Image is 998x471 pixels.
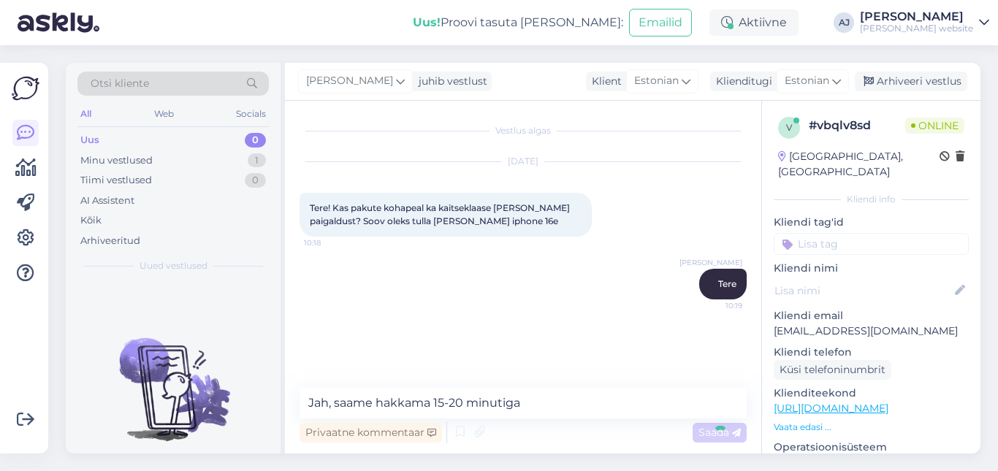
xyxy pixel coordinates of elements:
[233,104,269,123] div: Socials
[80,173,152,188] div: Tiimi vestlused
[710,74,772,89] div: Klienditugi
[774,261,969,276] p: Kliendi nimi
[774,215,969,230] p: Kliendi tag'id
[12,74,39,102] img: Askly Logo
[774,360,891,380] div: Küsi telefoninumbrit
[718,278,736,289] span: Tere
[905,118,964,134] span: Online
[413,15,441,29] b: Uus!
[774,440,969,455] p: Operatsioonisüsteem
[66,312,281,443] img: No chats
[151,104,177,123] div: Web
[77,104,94,123] div: All
[80,153,153,168] div: Minu vestlused
[786,122,792,133] span: v
[774,193,969,206] div: Kliendi info
[774,233,969,255] input: Lisa tag
[774,283,952,299] input: Lisa nimi
[860,11,989,34] a: [PERSON_NAME][PERSON_NAME] website
[80,133,99,148] div: Uus
[709,9,799,36] div: Aktiivne
[413,14,623,31] div: Proovi tasuta [PERSON_NAME]:
[860,23,973,34] div: [PERSON_NAME] website
[80,213,102,228] div: Kõik
[306,73,393,89] span: [PERSON_NAME]
[785,73,829,89] span: Estonian
[634,73,679,89] span: Estonian
[809,117,905,134] div: # vbqlv8sd
[778,149,940,180] div: [GEOGRAPHIC_DATA], [GEOGRAPHIC_DATA]
[300,124,747,137] div: Vestlus algas
[774,323,969,339] p: [EMAIL_ADDRESS][DOMAIN_NAME]
[140,259,207,272] span: Uued vestlused
[774,421,969,434] p: Vaata edasi ...
[413,74,487,89] div: juhib vestlust
[91,76,149,91] span: Otsi kliente
[629,9,692,37] button: Emailid
[855,72,967,91] div: Arhiveeri vestlus
[248,153,266,168] div: 1
[679,257,742,268] span: [PERSON_NAME]
[860,11,973,23] div: [PERSON_NAME]
[774,386,969,401] p: Klienditeekond
[310,202,572,226] span: Tere! Kas pakute kohapeal ka kaitseklaase [PERSON_NAME] paigaldust? Soov oleks tulla [PERSON_NAME...
[80,194,134,208] div: AI Assistent
[245,173,266,188] div: 0
[774,308,969,323] p: Kliendi email
[774,345,969,360] p: Kliendi telefon
[586,74,622,89] div: Klient
[687,300,742,311] span: 10:19
[245,133,266,148] div: 0
[304,237,359,248] span: 10:18
[300,155,747,168] div: [DATE]
[80,234,140,248] div: Arhiveeritud
[834,12,854,33] div: AJ
[774,402,888,415] a: [URL][DOMAIN_NAME]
